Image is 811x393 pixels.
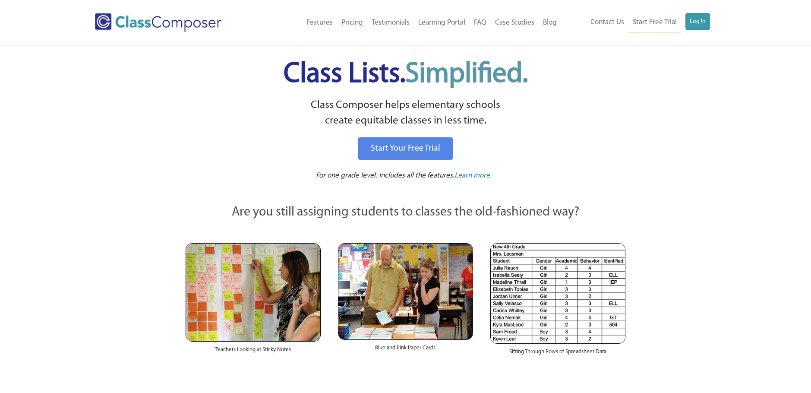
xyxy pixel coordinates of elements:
a: Log In [685,13,710,30]
span: Learn more. [454,172,492,179]
span: Class Lists. [284,60,528,89]
span: Start Your Free Trial [371,144,440,153]
a: Start Free Trial [628,13,681,32]
img: Class Composer [95,13,221,32]
span: Simplified. [405,60,528,89]
img: Blue and Pink Paper Cards [338,243,473,339]
div: Teachers Looking at Sticky Notes [186,342,321,362]
img: Teachers Looking at Sticky Notes [186,243,321,342]
p: Class Composer helps elementary schools create equitable classes in less time. [184,98,627,129]
a: Testimonials [367,13,414,32]
a: Contact Us [586,13,628,32]
a: Features [302,13,337,32]
a: Learning Portal [414,13,470,32]
a: Learn more. [454,171,492,181]
nav: Header Menu [257,13,561,32]
div: Blue and Pink Paper Cards [338,340,473,361]
a: Start Your Free Trial [358,137,453,160]
span: For one grade level. Includes all the features. [316,172,454,179]
img: Spreadsheets [490,243,625,344]
a: Pricing [337,13,367,32]
a: Case Studies [491,13,539,32]
p: Are you still assigning students to classes the old-fashioned way? [186,203,626,222]
a: FAQ [470,13,491,32]
nav: Header Menu [561,13,710,32]
a: Blog [539,13,561,32]
div: Sifting Through Rows of Spreadsheet Data [490,344,625,364]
